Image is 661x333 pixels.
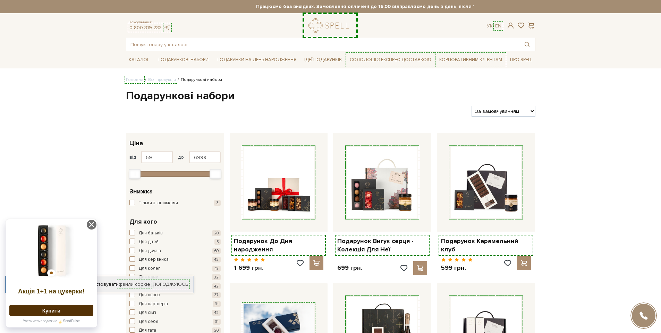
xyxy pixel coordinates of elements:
span: Для мами [138,274,158,281]
button: Для дітей 5 [129,239,221,245]
span: Подарунки на День народження [214,55,299,65]
h1: Подарункові набори [126,89,535,103]
button: Для себе 31 [129,318,221,325]
p: 599 грн. [441,264,473,272]
li: Подарункові набори [176,77,222,83]
span: 3 [214,200,221,206]
button: Для нього 37 [129,292,221,299]
span: Знижка [129,187,153,196]
span: Для дітей [138,239,159,245]
a: Корпоративним клієнтам [437,54,505,66]
span: 42 [212,283,221,289]
button: Для батьків 20 [129,230,221,237]
span: Про Spell [507,55,535,65]
a: файли cookie [119,281,150,287]
span: 42 [212,310,221,316]
input: Ціна [189,151,221,163]
span: | [493,23,494,29]
span: 31 [213,319,221,325]
span: до [178,154,184,160]
button: Для друзів 60 [129,248,221,255]
span: 37 [212,292,221,298]
span: Тільки зі знижками [138,200,178,207]
a: Подарунок До Дня народження [234,237,324,253]
span: 31 [213,301,221,307]
a: 0 800 319 233 [129,25,162,31]
span: Для нього [138,292,160,299]
div: Я дозволяю [DOMAIN_NAME] використовувати [6,281,194,288]
span: Для батьків [138,230,163,237]
button: Для партнерів 31 [129,301,221,308]
span: Консультація: [129,20,170,25]
button: Для сім'ї 42 [129,309,221,316]
span: Для кого [129,217,157,226]
span: Для сім'ї [138,309,156,316]
span: 20 [212,230,221,236]
a: Подарунок Вигук серця - Колекція Для Неї [337,237,427,253]
div: Min [129,169,141,179]
button: Для мами 32 [129,274,221,281]
span: 48 [212,266,221,272]
span: Подарункові набори [155,55,211,65]
span: 60 [212,248,221,254]
a: Вся продукція [148,77,176,82]
span: Ідеї подарунків [302,55,345,65]
span: Ціна [129,139,143,148]
button: Пошук товару у каталозі [519,38,535,51]
a: telegram [163,25,170,31]
a: En [495,23,501,29]
p: 699 грн. [337,264,362,272]
span: Каталог [126,55,152,65]
p: 1 699 грн. [234,264,265,272]
button: Тільки зі знижками 3 [129,200,221,207]
span: 32 [212,274,221,280]
span: від [129,154,136,160]
span: 5 [214,239,221,245]
button: Для керівника 43 [129,256,221,263]
a: logo [308,18,352,33]
a: Головна [126,77,143,82]
span: Для партнерів [138,301,168,308]
input: Ціна [141,151,173,163]
a: Погоджуюсь [153,281,188,288]
input: Пошук товару у каталозі [126,38,519,51]
strong: Працюємо без вихідних. Замовлення оплачені до 16:00 відправляємо день в день, після 16:00 - насту... [187,3,597,10]
span: Для себе [138,318,159,325]
a: Солодощі з експрес-доставкою [347,54,434,66]
div: Max [210,169,221,179]
button: Для колег 48 [129,265,221,272]
a: Подарунок Карамельний клуб [441,237,531,253]
span: Для керівника [138,256,169,263]
span: Для друзів [138,248,161,255]
span: 43 [212,257,221,263]
div: Ук [487,23,501,29]
span: Для колег [138,265,160,272]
